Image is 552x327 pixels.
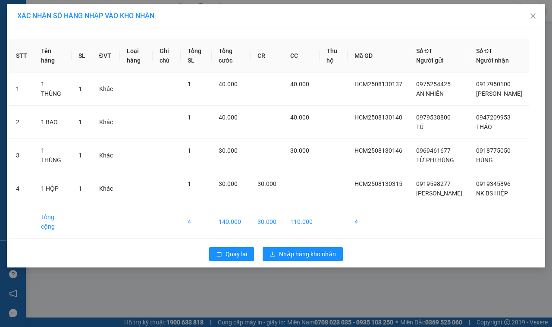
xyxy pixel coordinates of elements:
[219,180,238,187] span: 30.000
[9,106,34,139] td: 2
[188,81,191,88] span: 1
[92,39,120,72] th: ĐVT
[416,123,423,130] span: TÚ
[219,147,238,154] span: 30.000
[290,147,309,154] span: 30.000
[320,39,348,72] th: Thu hộ
[416,190,462,197] span: [PERSON_NAME]
[153,39,181,72] th: Ghi chú
[270,251,276,258] span: download
[181,39,212,72] th: Tổng SL
[354,114,402,121] span: HCM2508130140
[416,147,451,154] span: 0969461677
[92,172,120,205] td: Khác
[290,114,309,121] span: 40.000
[476,81,511,88] span: 0917950100
[34,205,72,239] td: Tổng cộng
[354,147,402,154] span: HCM2508130146
[416,90,444,97] span: AN NHIÊN
[34,139,72,172] td: 1 THÙNG
[251,205,283,239] td: 30.000
[348,39,409,72] th: Mã GD
[226,249,247,259] span: Quay lại
[78,85,82,92] span: 1
[521,4,545,28] button: Close
[290,81,309,88] span: 40.000
[92,139,120,172] td: Khác
[188,147,191,154] span: 1
[209,247,254,261] button: rollbackQuay lại
[9,72,34,106] td: 1
[216,251,222,258] span: rollback
[257,180,276,187] span: 30.000
[78,152,82,159] span: 1
[188,180,191,187] span: 1
[34,106,72,139] td: 1 BAO
[17,12,154,20] span: XÁC NHẬN SỐ HÀNG NHẬP VÀO KHO NHẬN
[476,147,511,154] span: 0918775050
[476,57,509,64] span: Người nhận
[120,39,153,72] th: Loại hàng
[181,205,212,239] td: 4
[219,114,238,121] span: 40.000
[476,47,492,54] span: Số ĐT
[416,47,433,54] span: Số ĐT
[78,185,82,192] span: 1
[354,180,402,187] span: HCM2508130315
[92,106,120,139] td: Khác
[476,157,493,163] span: HÙNG
[348,205,409,239] td: 4
[78,119,82,126] span: 1
[9,172,34,205] td: 4
[530,13,536,19] span: close
[251,39,283,72] th: CR
[9,39,34,72] th: STT
[9,139,34,172] td: 3
[416,81,451,88] span: 0975254425
[188,114,191,121] span: 1
[219,81,238,88] span: 40.000
[416,114,451,121] span: 0979538800
[416,57,444,64] span: Người gửi
[416,157,454,163] span: TỪ PHI HÙNG
[34,72,72,106] td: 1 THÙNG
[279,249,336,259] span: Nhập hàng kho nhận
[416,180,451,187] span: 0919598277
[72,39,92,72] th: SL
[354,81,402,88] span: HCM2508130137
[476,90,522,97] span: [PERSON_NAME]
[34,172,72,205] td: 1 HỘP
[283,205,320,239] td: 110.000
[476,180,511,187] span: 0919345896
[212,205,251,239] td: 140.000
[476,123,492,130] span: THẢO
[92,72,120,106] td: Khác
[212,39,251,72] th: Tổng cước
[476,190,508,197] span: NK BS HIỆP
[263,247,343,261] button: downloadNhập hàng kho nhận
[34,39,72,72] th: Tên hàng
[283,39,320,72] th: CC
[476,114,511,121] span: 0947209953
